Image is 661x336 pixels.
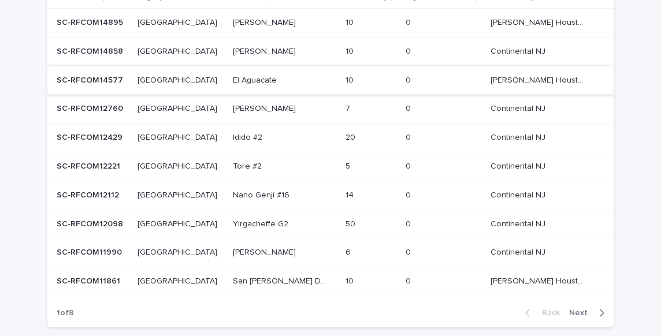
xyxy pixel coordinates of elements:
[491,274,589,286] p: [PERSON_NAME] Houston
[138,130,220,143] p: [GEOGRAPHIC_DATA]
[57,130,125,143] p: SC-RFCOM12429
[516,308,565,318] button: Back
[233,130,265,143] p: Idido #2
[138,188,220,200] p: [GEOGRAPHIC_DATA]
[47,66,614,95] tr: SC-RFCOM14577SC-RFCOM14577 [GEOGRAPHIC_DATA][GEOGRAPHIC_DATA] El AguacateEl Aguacate 1010 00 [PER...
[233,102,298,114] p: [PERSON_NAME]
[406,73,413,85] p: 0
[346,44,356,57] p: 10
[406,188,413,200] p: 0
[233,73,279,85] p: El Aguacate
[406,245,413,257] p: 0
[47,152,614,181] tr: SC-RFCOM12221SC-RFCOM12221 [GEOGRAPHIC_DATA][GEOGRAPHIC_DATA] Tore #2Tore #2 55 00 Continental NJ...
[406,130,413,143] p: 0
[346,245,353,257] p: 6
[233,188,292,200] p: Nano Genji #16
[233,16,298,28] p: [PERSON_NAME]
[47,8,614,37] tr: SC-RFCOM14895SC-RFCOM14895 [GEOGRAPHIC_DATA][GEOGRAPHIC_DATA] [PERSON_NAME][PERSON_NAME] 1010 00 ...
[233,44,298,57] p: [PERSON_NAME]
[406,16,413,28] p: 0
[57,188,121,200] p: SC-RFCOM12112
[569,309,595,317] span: Next
[57,245,124,257] p: SC-RFCOM11990
[57,159,122,171] p: SC-RFCOM12221
[138,102,220,114] p: [GEOGRAPHIC_DATA]
[406,102,413,114] p: 0
[346,274,356,286] p: 10
[57,217,125,229] p: SC-RFCOM12098
[406,217,413,229] p: 0
[491,217,548,229] p: Continental NJ
[233,217,291,229] p: Yirgacheffe G2
[138,245,220,257] p: [GEOGRAPHIC_DATA]
[47,210,614,238] tr: SC-RFCOM12098SC-RFCOM12098 [GEOGRAPHIC_DATA][GEOGRAPHIC_DATA] Yirgacheffe G2Yirgacheffe G2 5050 0...
[491,159,548,171] p: Continental NJ
[491,44,548,57] p: Continental NJ
[346,217,358,229] p: 50
[138,73,220,85] p: [GEOGRAPHIC_DATA]
[138,44,220,57] p: [GEOGRAPHIC_DATA]
[47,267,614,296] tr: SC-RFCOM11861SC-RFCOM11861 [GEOGRAPHIC_DATA][GEOGRAPHIC_DATA] San [PERSON_NAME] DecafSan [PERSON_...
[57,102,125,114] p: SC-RFCOM12760
[47,37,614,66] tr: SC-RFCOM14858SC-RFCOM14858 [GEOGRAPHIC_DATA][GEOGRAPHIC_DATA] [PERSON_NAME][PERSON_NAME] 1010 00 ...
[491,130,548,143] p: Continental NJ
[406,44,413,57] p: 0
[233,245,298,257] p: [PERSON_NAME]
[491,16,589,28] p: [PERSON_NAME] Houston
[57,274,122,286] p: SC-RFCOM11861
[346,102,352,114] p: 7
[565,308,614,318] button: Next
[47,95,614,124] tr: SC-RFCOM12760SC-RFCOM12760 [GEOGRAPHIC_DATA][GEOGRAPHIC_DATA] [PERSON_NAME][PERSON_NAME] 77 00 Co...
[57,16,125,28] p: SC-RFCOM14895
[491,188,548,200] p: Continental NJ
[57,73,125,85] p: SC-RFCOM14577
[138,159,220,171] p: [GEOGRAPHIC_DATA]
[47,124,614,152] tr: SC-RFCOM12429SC-RFCOM12429 [GEOGRAPHIC_DATA][GEOGRAPHIC_DATA] Idido #2Idido #2 2020 00 Continenta...
[346,159,352,171] p: 5
[57,44,125,57] p: SC-RFCOM14858
[47,181,614,210] tr: SC-RFCOM12112SC-RFCOM12112 [GEOGRAPHIC_DATA][GEOGRAPHIC_DATA] Nano Genji #16Nano Genji #16 1414 0...
[491,245,548,257] p: Continental NJ
[233,274,332,286] p: San [PERSON_NAME] Decaf
[47,238,614,267] tr: SC-RFCOM11990SC-RFCOM11990 [GEOGRAPHIC_DATA][GEOGRAPHIC_DATA] [PERSON_NAME][PERSON_NAME] 66 00 Co...
[47,299,83,327] p: 1 of 8
[406,274,413,286] p: 0
[138,274,220,286] p: [GEOGRAPHIC_DATA]
[491,73,589,85] p: [PERSON_NAME] Houston
[491,102,548,114] p: Continental NJ
[406,159,413,171] p: 0
[346,130,358,143] p: 20
[233,159,264,171] p: Tore #2
[346,16,356,28] p: 10
[535,309,560,317] span: Back
[138,217,220,229] p: [GEOGRAPHIC_DATA]
[346,73,356,85] p: 10
[138,16,220,28] p: [GEOGRAPHIC_DATA]
[346,188,356,200] p: 14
